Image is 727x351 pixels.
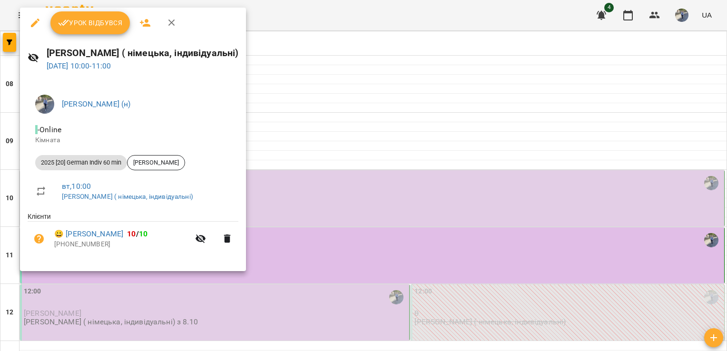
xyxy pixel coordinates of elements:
[62,182,91,191] a: вт , 10:00
[127,229,147,238] b: /
[62,193,193,200] a: [PERSON_NAME] ( німецька, індивідуальні)
[50,11,130,34] button: Урок відбувся
[127,229,136,238] span: 10
[128,158,185,167] span: [PERSON_NAME]
[54,228,123,240] a: 😀 [PERSON_NAME]
[47,46,239,60] h6: [PERSON_NAME] ( німецька, індивідуальні)
[62,99,131,108] a: [PERSON_NAME] (н)
[35,158,127,167] span: 2025 [20] German Indiv 60 min
[35,95,54,114] img: 9057b12b0e3b5674d2908fc1e5c3d556.jpg
[28,227,50,250] button: Візит ще не сплачено. Додати оплату?
[35,125,63,134] span: - Online
[58,17,123,29] span: Урок відбувся
[54,240,189,249] p: [PHONE_NUMBER]
[47,61,111,70] a: [DATE] 10:00-11:00
[127,155,185,170] div: [PERSON_NAME]
[139,229,147,238] span: 10
[35,136,231,145] p: Кімната
[28,212,238,259] ul: Клієнти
